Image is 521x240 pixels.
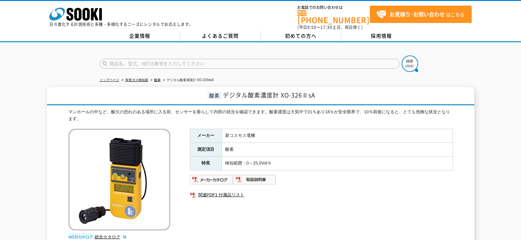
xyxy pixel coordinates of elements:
a: 総合カタログ [95,234,127,239]
a: よくあるご質問 [180,31,261,41]
strong: お見積り･お問い合わせ [390,10,445,18]
a: お見積り･お問い合わせはこちら [370,6,472,23]
span: お電話でのお問い合わせは [297,6,370,10]
th: 特長 [190,157,222,170]
a: [PHONE_NUMBER] [297,10,370,24]
a: 酸素 [154,78,161,82]
a: メーカーカタログ [190,179,233,184]
img: メーカーカタログ [190,174,233,185]
span: 8:50 [307,24,317,30]
a: トップページ [100,78,119,82]
a: 採用情報 [341,31,422,41]
a: 有害ガス検知器 [125,78,148,82]
td: 検知範囲：0～25.0Vol％ [222,157,453,170]
div: マンホールの中など、酸欠の恐れのある場所に入る前、センサーを垂らして内部の状況を確認できます。酸素濃度は大気中で21％あり18％が安全限界で、10％前後になると、とても危険な状況となります。 [68,109,453,122]
span: 初めての方へ [285,32,317,39]
span: 酸素 [207,92,221,99]
td: 新コスモス電機 [222,129,453,143]
img: デジタル酸素濃度計 XO-326ⅡsA [68,129,170,230]
input: 商品名、型式、NETIS番号を入力してください [100,59,400,69]
a: 初めての方へ [261,31,341,41]
li: デジタル酸素濃度計 XO-326ⅡsA [162,77,214,84]
th: 測定項目 [190,143,222,157]
a: 企業情報 [100,31,180,41]
span: 17:30 [320,24,332,30]
p: 日々進化する計測技術と多種・多様化するニーズにレンタルでお応えします。 [49,22,193,26]
span: デジタル酸素濃度計 XO-326ⅡsA [223,91,315,99]
a: 関連PDF1 付属品リスト [190,191,453,199]
th: メーカー [190,129,222,143]
img: 取扱説明書 [233,174,276,185]
a: 取扱説明書 [233,179,276,184]
span: (平日 ～ 土日、祝日除く) [297,24,363,30]
span: はこちら [376,10,464,19]
td: 酸素 [222,143,453,157]
img: btn_search.png [402,55,418,72]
